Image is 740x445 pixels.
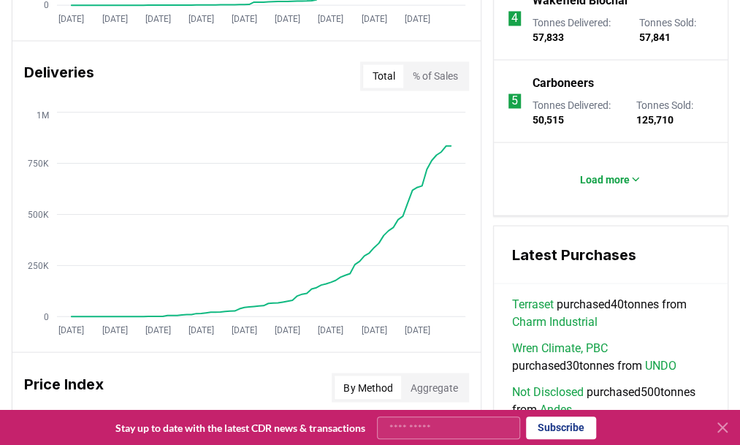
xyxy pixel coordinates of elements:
[232,324,257,335] tspan: [DATE]
[638,15,713,45] p: Tonnes Sold :
[188,13,214,23] tspan: [DATE]
[318,13,343,23] tspan: [DATE]
[511,339,710,374] span: purchased 30 tonnes from
[58,13,84,23] tspan: [DATE]
[533,31,564,43] span: 57,833
[511,295,553,313] a: Terraset
[102,13,128,23] tspan: [DATE]
[275,324,300,335] tspan: [DATE]
[275,13,300,23] tspan: [DATE]
[539,400,571,418] a: Andes
[28,209,49,219] tspan: 500K
[232,13,257,23] tspan: [DATE]
[511,383,710,418] span: purchased 500 tonnes from
[511,339,607,357] a: Wren Climate, PBC
[511,295,710,330] span: purchased 40 tonnes from
[28,158,49,168] tspan: 750K
[511,243,710,265] h3: Latest Purchases
[58,324,84,335] tspan: [DATE]
[362,13,387,23] tspan: [DATE]
[145,13,171,23] tspan: [DATE]
[511,313,597,330] a: Charm Industrial
[403,64,466,88] button: % of Sales
[145,324,171,335] tspan: [DATE]
[102,324,128,335] tspan: [DATE]
[511,9,518,27] p: 4
[363,64,403,88] button: Total
[533,15,624,45] p: Tonnes Delivered :
[511,92,518,110] p: 5
[533,114,564,126] span: 50,515
[580,172,630,186] p: Load more
[636,114,674,126] span: 125,710
[335,376,401,399] button: By Method
[638,31,670,43] span: 57,841
[568,164,653,194] button: Load more
[188,324,214,335] tspan: [DATE]
[636,98,713,127] p: Tonnes Sold :
[533,98,622,127] p: Tonnes Delivered :
[318,324,343,335] tspan: [DATE]
[401,376,466,399] button: Aggregate
[28,260,49,270] tspan: 250K
[37,110,49,120] tspan: 1M
[533,75,594,92] a: Carboneers
[405,13,430,23] tspan: [DATE]
[644,357,676,374] a: UNDO
[24,373,104,402] h3: Price Index
[44,311,49,322] tspan: 0
[405,324,430,335] tspan: [DATE]
[24,61,94,91] h3: Deliveries
[511,383,583,400] a: Not Disclosed
[362,324,387,335] tspan: [DATE]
